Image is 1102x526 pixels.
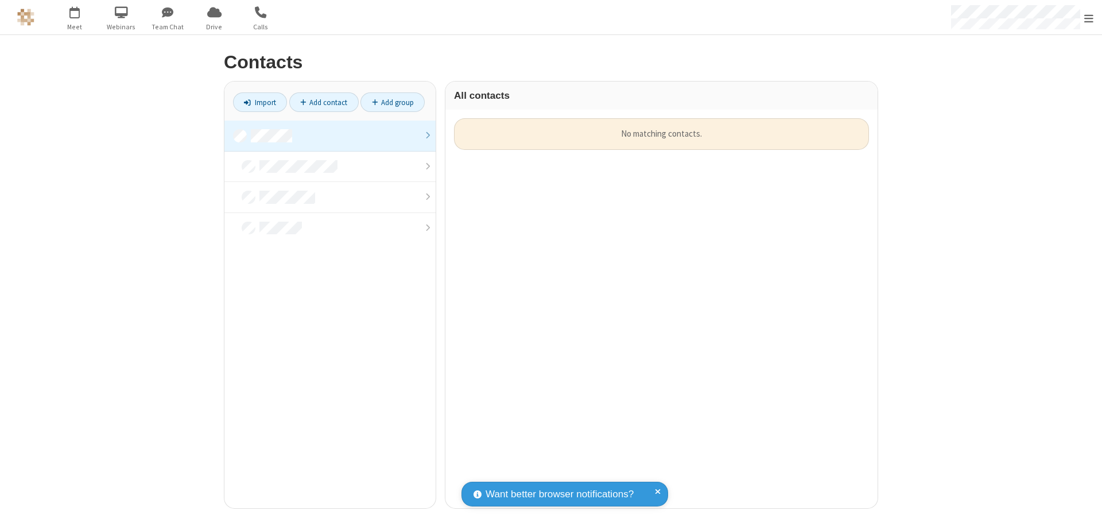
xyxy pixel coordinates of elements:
[224,52,878,72] h2: Contacts
[100,22,143,32] span: Webinars
[445,110,878,508] div: grid
[454,90,869,101] h3: All contacts
[454,118,869,150] div: No matching contacts.
[146,22,189,32] span: Team Chat
[486,487,634,502] span: Want better browser notifications?
[289,92,359,112] a: Add contact
[239,22,282,32] span: Calls
[53,22,96,32] span: Meet
[1073,496,1093,518] iframe: Chat
[360,92,425,112] a: Add group
[17,9,34,26] img: QA Selenium DO NOT DELETE OR CHANGE
[233,92,287,112] a: Import
[193,22,236,32] span: Drive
